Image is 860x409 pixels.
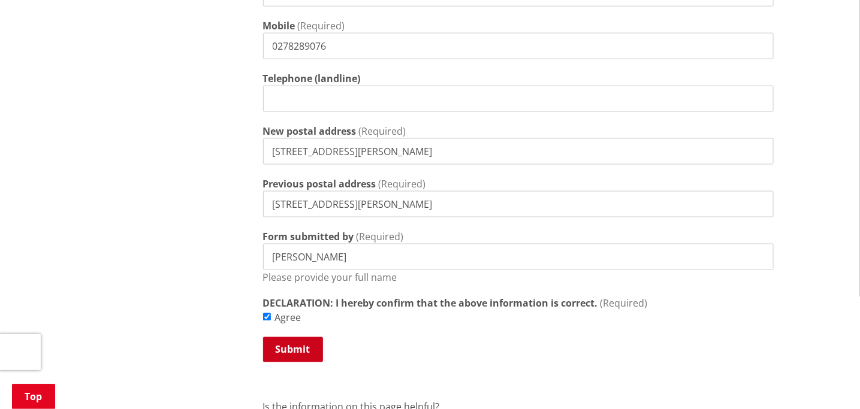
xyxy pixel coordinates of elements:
label: Telephone (landline) [263,71,361,86]
span: (Required) [357,230,404,243]
span: (Required) [601,297,648,310]
a: Top [12,384,55,409]
iframe: Messenger Launcher [805,359,848,402]
label: New postal address [263,124,357,138]
label: Previous postal address [263,177,376,191]
p: Please provide your full name [263,270,774,284]
label: Agree [275,311,301,325]
button: Submit [263,337,323,362]
label: Form submitted by [263,229,354,244]
strong: DECLARATION: I hereby confirm that the above information is correct. [263,296,598,311]
span: (Required) [298,19,345,32]
span: (Required) [379,177,426,190]
label: Mobile [263,19,295,33]
span: (Required) [359,125,406,138]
